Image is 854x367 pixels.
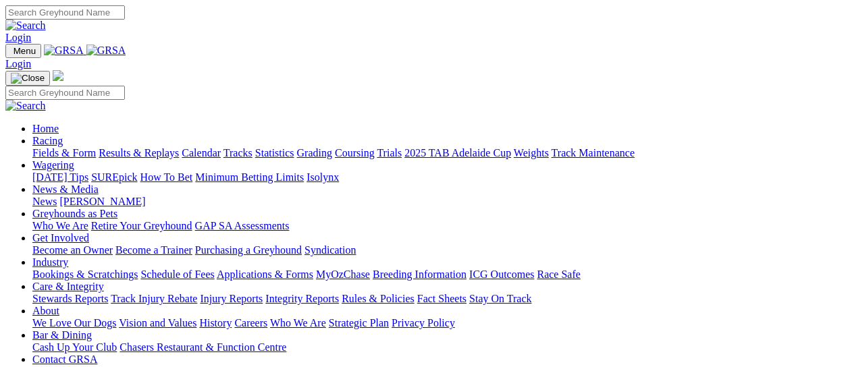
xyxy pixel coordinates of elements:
[335,147,375,159] a: Coursing
[32,293,108,304] a: Stewards Reports
[514,147,549,159] a: Weights
[5,5,125,20] input: Search
[265,293,339,304] a: Integrity Reports
[373,269,466,280] a: Breeding Information
[5,44,41,58] button: Toggle navigation
[195,171,304,183] a: Minimum Betting Limits
[5,100,46,112] img: Search
[32,171,849,183] div: Wagering
[119,341,286,353] a: Chasers Restaurant & Function Centre
[119,317,196,329] a: Vision and Values
[44,45,84,57] img: GRSA
[342,293,415,304] a: Rules & Policies
[234,317,267,329] a: Careers
[537,269,580,280] a: Race Safe
[297,147,332,159] a: Grading
[469,293,531,304] a: Stay On Track
[199,317,232,329] a: History
[111,293,197,304] a: Track Injury Rebate
[11,73,45,84] img: Close
[91,220,192,231] a: Retire Your Greyhound
[32,159,74,171] a: Wagering
[32,305,59,316] a: About
[32,196,849,208] div: News & Media
[59,196,145,207] a: [PERSON_NAME]
[32,317,116,329] a: We Love Our Dogs
[404,147,511,159] a: 2025 TAB Adelaide Cup
[91,171,137,183] a: SUREpick
[217,269,313,280] a: Applications & Forms
[195,244,302,256] a: Purchasing a Greyhound
[140,269,214,280] a: Schedule of Fees
[32,123,59,134] a: Home
[32,281,104,292] a: Care & Integrity
[32,354,97,365] a: Contact GRSA
[32,256,68,268] a: Industry
[270,317,326,329] a: Who We Are
[32,341,117,353] a: Cash Up Your Club
[32,329,92,341] a: Bar & Dining
[32,171,88,183] a: [DATE] Tips
[140,171,193,183] a: How To Bet
[316,269,370,280] a: MyOzChase
[32,232,89,244] a: Get Involved
[200,293,263,304] a: Injury Reports
[32,220,88,231] a: Who We Are
[32,269,849,281] div: Industry
[5,71,50,86] button: Toggle navigation
[32,244,849,256] div: Get Involved
[86,45,126,57] img: GRSA
[53,70,63,81] img: logo-grsa-white.png
[304,244,356,256] a: Syndication
[32,269,138,280] a: Bookings & Scratchings
[32,208,117,219] a: Greyhounds as Pets
[5,86,125,100] input: Search
[32,317,849,329] div: About
[32,220,849,232] div: Greyhounds as Pets
[14,46,36,56] span: Menu
[552,147,635,159] a: Track Maintenance
[99,147,179,159] a: Results & Replays
[32,196,57,207] a: News
[392,317,455,329] a: Privacy Policy
[5,58,31,69] a: Login
[255,147,294,159] a: Statistics
[32,147,849,159] div: Racing
[32,183,99,195] a: News & Media
[32,244,113,256] a: Become an Owner
[32,147,96,159] a: Fields & Form
[32,135,63,146] a: Racing
[377,147,402,159] a: Trials
[182,147,221,159] a: Calendar
[32,341,849,354] div: Bar & Dining
[417,293,466,304] a: Fact Sheets
[306,171,339,183] a: Isolynx
[329,317,389,329] a: Strategic Plan
[5,20,46,32] img: Search
[32,293,849,305] div: Care & Integrity
[223,147,252,159] a: Tracks
[5,32,31,43] a: Login
[195,220,290,231] a: GAP SA Assessments
[469,269,534,280] a: ICG Outcomes
[115,244,192,256] a: Become a Trainer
